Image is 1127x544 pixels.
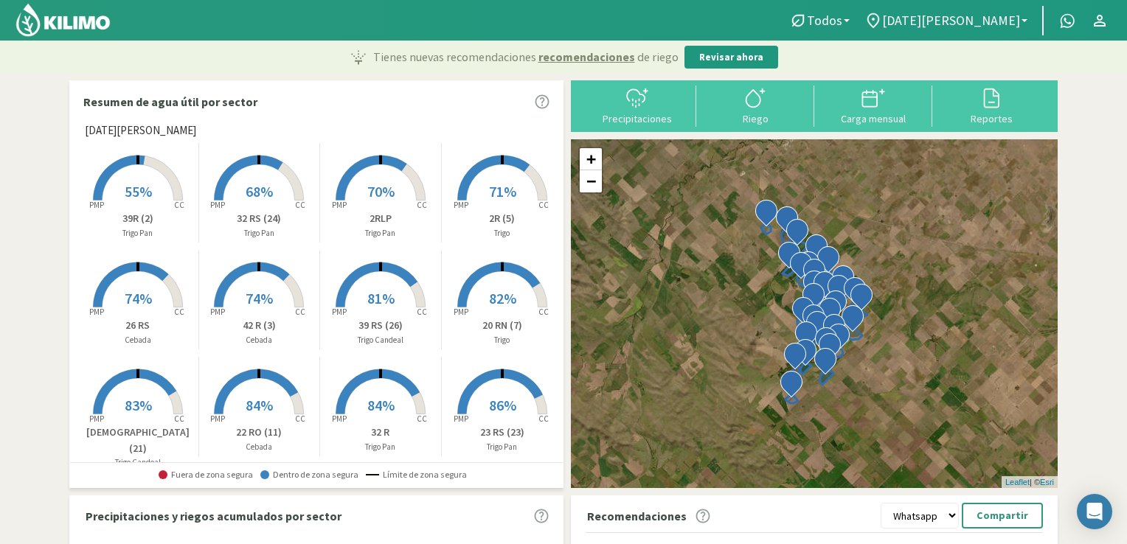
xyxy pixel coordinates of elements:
[199,318,320,333] p: 42 R (3)
[454,200,468,210] tspan: PMP
[977,507,1028,524] p: Compartir
[699,50,763,65] p: Revisar ahora
[320,425,441,440] p: 32 R
[210,414,225,424] tspan: PMP
[701,114,810,124] div: Riego
[86,507,341,525] p: Precipitaciones y riegos acumulados por sector
[367,289,395,307] span: 81%
[580,170,602,192] a: Zoom out
[332,307,347,317] tspan: PMP
[1040,478,1054,487] a: Esri
[296,200,306,210] tspan: CC
[819,114,928,124] div: Carga mensual
[367,396,395,414] span: 84%
[962,503,1043,529] button: Compartir
[489,182,516,200] span: 71%
[210,307,225,317] tspan: PMP
[442,318,563,333] p: 20 RN (7)
[199,441,320,453] p: Cebada
[296,307,306,317] tspan: CC
[77,425,198,456] p: [DEMOGRAPHIC_DATA] (21)
[454,307,468,317] tspan: PMP
[580,148,602,170] a: Zoom in
[454,414,468,424] tspan: PMP
[320,441,441,453] p: Trigo Pan
[696,86,814,125] button: Riego
[85,122,196,139] span: [DATE][PERSON_NAME]
[320,334,441,346] p: Trigo Candeal
[417,200,427,210] tspan: CC
[1002,476,1058,489] div: | ©
[210,200,225,210] tspan: PMP
[89,307,104,317] tspan: PMP
[332,414,347,424] tspan: PMP
[366,470,467,480] span: Límite de zona segura
[246,396,273,414] span: 84%
[77,456,198,469] p: Trigo Candeal
[125,289,152,307] span: 74%
[937,114,1046,124] div: Reportes
[174,307,184,317] tspan: CC
[442,211,563,226] p: 2R (5)
[199,211,320,226] p: 32 RS (24)
[125,182,152,200] span: 55%
[637,48,679,66] span: de riego
[538,48,635,66] span: recomendaciones
[83,93,257,111] p: Resumen de agua útil por sector
[174,414,184,424] tspan: CC
[1005,478,1030,487] a: Leaflet
[1077,494,1112,529] div: Open Intercom Messenger
[174,200,184,210] tspan: CC
[442,441,563,453] p: Trigo Pan
[578,86,696,125] button: Precipitaciones
[807,13,842,28] span: Todos
[442,425,563,440] p: 23 RS (23)
[417,414,427,424] tspan: CC
[489,289,516,307] span: 82%
[882,13,1020,28] span: [DATE][PERSON_NAME]
[260,470,358,480] span: Dentro de zona segura
[89,414,104,424] tspan: PMP
[442,334,563,346] p: Trigo
[15,2,111,38] img: Kilimo
[320,227,441,240] p: Trigo Pan
[583,114,692,124] div: Precipitaciones
[932,86,1050,125] button: Reportes
[332,200,347,210] tspan: PMP
[538,414,549,424] tspan: CC
[417,307,427,317] tspan: CC
[373,48,679,66] p: Tienes nuevas recomendaciones
[89,200,104,210] tspan: PMP
[538,307,549,317] tspan: CC
[199,227,320,240] p: Trigo Pan
[77,334,198,346] p: Cebada
[442,227,563,240] p: Trigo
[77,211,198,226] p: 39R (2)
[489,396,516,414] span: 86%
[684,46,778,69] button: Revisar ahora
[320,318,441,333] p: 39 RS (26)
[320,211,441,226] p: 2RLP
[246,289,273,307] span: 74%
[199,425,320,440] p: 22 RO (11)
[296,414,306,424] tspan: CC
[125,396,152,414] span: 83%
[814,86,932,125] button: Carga mensual
[587,507,687,525] p: Recomendaciones
[199,334,320,346] p: Cebada
[246,182,273,200] span: 68%
[159,470,253,480] span: Fuera de zona segura
[77,318,198,333] p: 26 RS
[367,182,395,200] span: 70%
[538,200,549,210] tspan: CC
[77,227,198,240] p: Trigo Pan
